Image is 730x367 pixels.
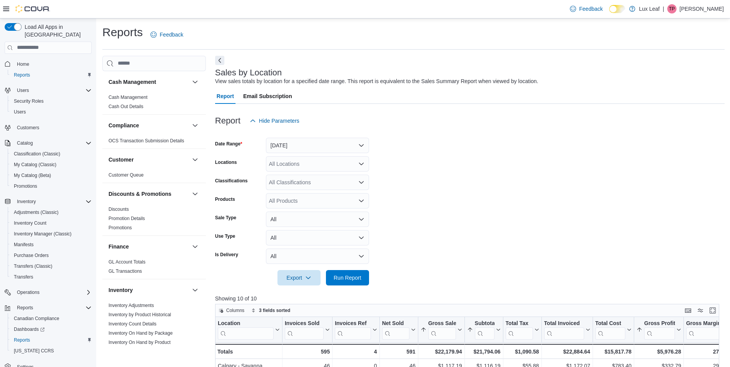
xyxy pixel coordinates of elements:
span: Classification (Classic) [11,149,92,158]
button: Subtotal [467,320,500,339]
div: $15,817.78 [595,347,631,356]
button: Transfers (Classic) [8,261,95,272]
p: Showing 10 of 10 [215,295,725,302]
div: Totals [217,347,280,356]
h3: Cash Management [109,78,156,86]
div: $1,090.58 [505,347,539,356]
a: Dashboards [8,324,95,335]
h3: Report [215,116,241,125]
button: Inventory [2,196,95,207]
button: Inventory [109,286,189,294]
button: Users [14,86,32,95]
div: Gross Profit [644,320,675,339]
h3: Compliance [109,122,139,129]
button: Export [277,270,321,285]
button: Operations [2,287,95,298]
button: Discounts & Promotions [109,190,189,198]
button: Open list of options [358,179,364,185]
span: OCS Transaction Submission Details [109,138,184,144]
span: Cash Management [109,94,147,100]
div: Total Invoiced [544,320,584,339]
span: Promotions [14,183,37,189]
span: Manifests [11,240,92,249]
span: Inventory Count [14,220,47,226]
span: Inventory Manager (Classic) [11,229,92,239]
a: Promotion Details [109,216,145,221]
span: Users [17,87,29,93]
a: Feedback [567,1,606,17]
span: Security Roles [14,98,43,104]
button: Gross Sales [420,320,462,339]
a: Inventory On Hand by Product [109,340,170,345]
span: Users [11,107,92,117]
button: Users [2,85,95,96]
a: GL Transactions [109,269,142,274]
span: TP [669,4,675,13]
label: Use Type [215,233,235,239]
span: Home [17,61,29,67]
div: Gross Sales [428,320,456,339]
span: Inventory On Hand by Product [109,339,170,345]
span: My Catalog (Beta) [11,171,92,180]
div: Net Sold [382,320,409,339]
div: Cash Management [102,93,206,114]
span: GL Account Totals [109,259,145,265]
span: Home [14,59,92,69]
button: Compliance [109,122,189,129]
span: Washington CCRS [11,346,92,355]
button: Compliance [190,121,200,130]
span: Promotions [11,182,92,191]
button: Customer [190,155,200,164]
a: Transfers (Classic) [11,262,55,271]
span: Run Report [334,274,361,282]
span: Classification (Classic) [14,151,60,157]
div: 4 [335,347,377,356]
button: Reports [8,335,95,345]
div: Tony Parcels [667,4,677,13]
span: Export [282,270,316,285]
img: Cova [15,5,50,13]
button: Customer [109,156,189,163]
div: Location [218,320,274,339]
button: Canadian Compliance [8,313,95,324]
div: Total Invoiced [544,320,584,327]
span: Transfers [11,272,92,282]
button: Enter fullscreen [708,306,717,315]
a: Reports [11,70,33,80]
button: Finance [109,243,189,250]
span: My Catalog (Classic) [11,160,92,169]
button: Invoices Sold [285,320,330,339]
button: Users [8,107,95,117]
button: Cash Management [109,78,189,86]
div: Total Cost [595,320,625,327]
span: Inventory [17,199,36,205]
span: Canadian Compliance [11,314,92,323]
a: Security Roles [11,97,47,106]
span: Transfers (Classic) [11,262,92,271]
span: Transfers [14,274,33,280]
h3: Discounts & Promotions [109,190,171,198]
span: Dashboards [11,325,92,334]
button: Transfers [8,272,95,282]
div: Total Tax [505,320,533,327]
span: Hide Parameters [259,117,299,125]
span: Inventory Adjustments [109,302,154,309]
a: Customer Queue [109,172,144,178]
label: Classifications [215,178,248,184]
span: My Catalog (Beta) [14,172,51,178]
p: | [663,4,664,13]
a: Manifests [11,240,37,249]
label: Is Delivery [215,252,238,258]
button: Home [2,58,95,70]
div: Discounts & Promotions [102,205,206,235]
button: Classification (Classic) [8,148,95,159]
button: Gross Profit [636,320,681,339]
div: Customer [102,170,206,183]
div: Invoices Ref [335,320,371,339]
span: Inventory Count Details [109,321,157,327]
a: Reports [11,335,33,345]
button: All [266,230,369,245]
button: Cash Management [190,77,200,87]
label: Locations [215,159,237,165]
